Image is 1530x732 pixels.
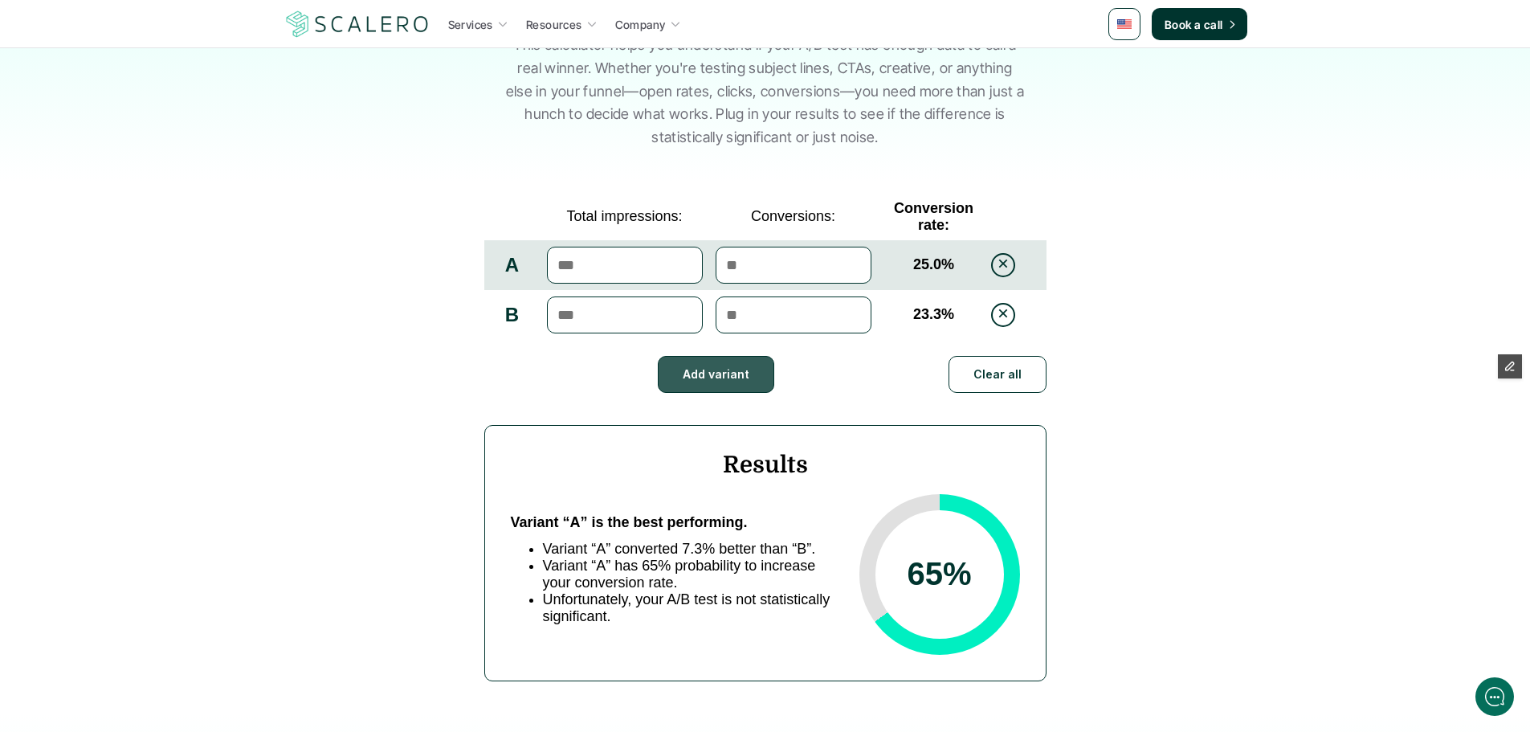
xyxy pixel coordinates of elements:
h2: Let us know if we can help with lifecycle marketing. [24,107,297,184]
iframe: gist-messenger-bubble-iframe [1475,677,1514,716]
span: Variant “A” converted 7.3% better than “B”. [543,541,816,557]
a: Book a call [1152,8,1247,40]
button: New conversation [25,213,296,245]
td: Conversions: [709,194,878,240]
p: Company [615,16,666,33]
h1: Hi! Welcome to [GEOGRAPHIC_DATA]. [24,78,297,104]
td: Total impressions: [541,194,709,240]
p: Resources [526,16,582,33]
span: Variant “A” has 65% probability to increase your conversion rate. [543,558,816,591]
p: Book a call [1165,16,1223,33]
span: We run on Gist [134,562,203,572]
span: Unfortunately, your A/B test is not statistically significant. [543,591,830,624]
td: B [484,290,541,340]
span: 65 % [907,556,971,592]
span: New conversation [104,223,193,235]
h4: Results [511,452,1020,478]
p: Services [448,16,493,33]
td: 23.3 % [878,290,990,340]
td: 25.0 % [878,240,990,290]
button: Clear all [949,356,1047,393]
img: Scalero company logo [284,9,431,39]
p: This calculator helps you understand if your A/B test has enough data to call a real winner. Whet... [504,34,1026,149]
button: Add variant [658,356,774,393]
button: Edit Framer Content [1498,354,1522,378]
a: Scalero company logo [284,10,431,39]
td: Conversion rate: [878,194,990,240]
span: Variant “A” is the best performing. [511,514,748,530]
td: A [484,240,541,290]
